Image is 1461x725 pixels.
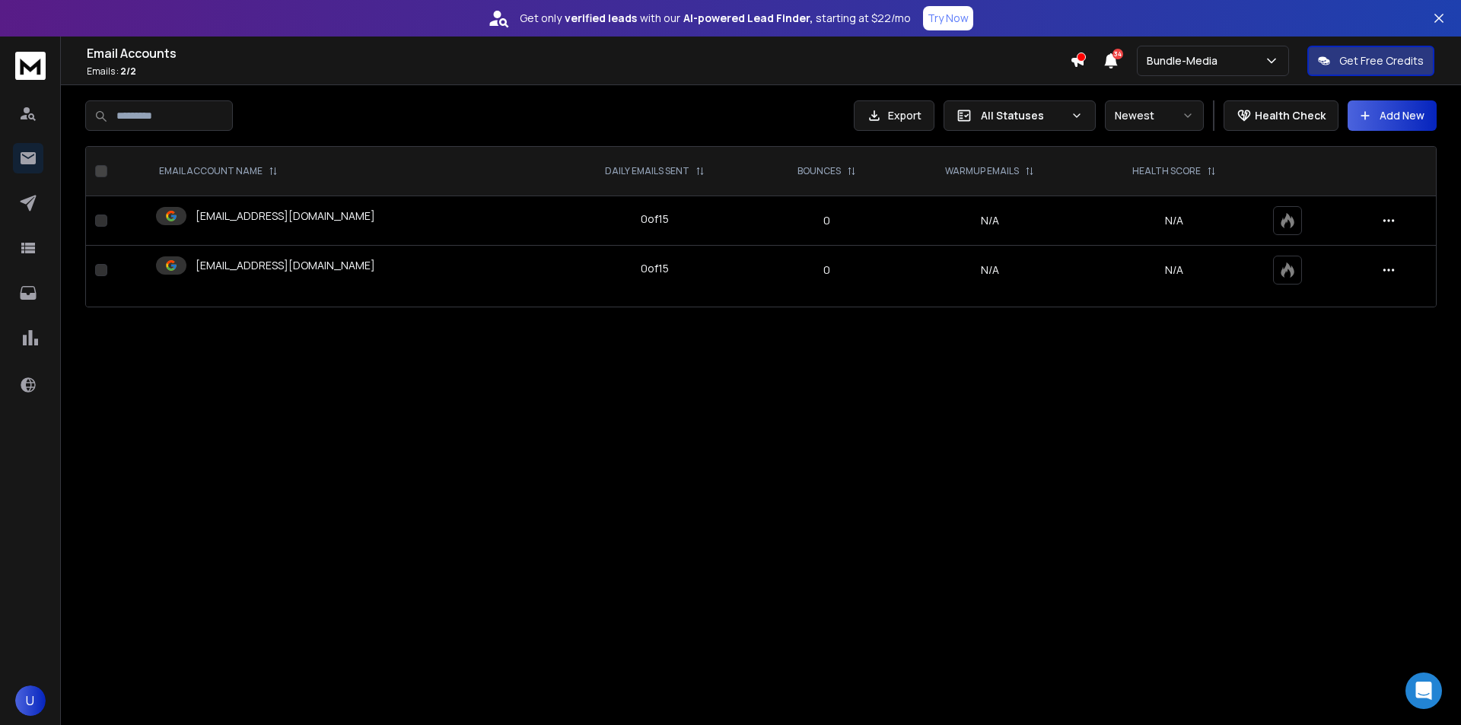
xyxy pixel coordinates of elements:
div: 0 of 15 [641,211,669,227]
div: Open Intercom Messenger [1405,673,1442,709]
button: Add New [1348,100,1437,131]
p: BOUNCES [797,165,841,177]
img: logo [15,52,46,80]
p: Get Free Credits [1339,53,1424,68]
button: U [15,685,46,716]
p: DAILY EMAILS SENT [605,165,689,177]
h1: Email Accounts [87,44,1070,62]
p: 0 [767,262,886,278]
p: N/A [1093,213,1255,228]
div: 0 of 15 [641,261,669,276]
td: N/A [896,246,1084,295]
p: [EMAIL_ADDRESS][DOMAIN_NAME] [196,208,375,224]
p: N/A [1093,262,1255,278]
span: 2 / 2 [120,65,136,78]
p: All Statuses [981,108,1065,123]
p: 0 [767,213,886,228]
strong: verified leads [565,11,637,26]
strong: AI-powered Lead Finder, [683,11,813,26]
button: Export [854,100,934,131]
p: Health Check [1255,108,1326,123]
button: Health Check [1224,100,1338,131]
p: WARMUP EMAILS [945,165,1019,177]
p: HEALTH SCORE [1132,165,1201,177]
p: [EMAIL_ADDRESS][DOMAIN_NAME] [196,258,375,273]
p: Get only with our starting at $22/mo [520,11,911,26]
td: N/A [896,196,1084,246]
button: Try Now [923,6,973,30]
button: Newest [1105,100,1204,131]
span: 34 [1112,49,1123,59]
button: Get Free Credits [1307,46,1434,76]
p: Try Now [928,11,969,26]
p: Emails : [87,65,1070,78]
div: EMAIL ACCOUNT NAME [159,165,278,177]
p: Bundle-Media [1147,53,1224,68]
